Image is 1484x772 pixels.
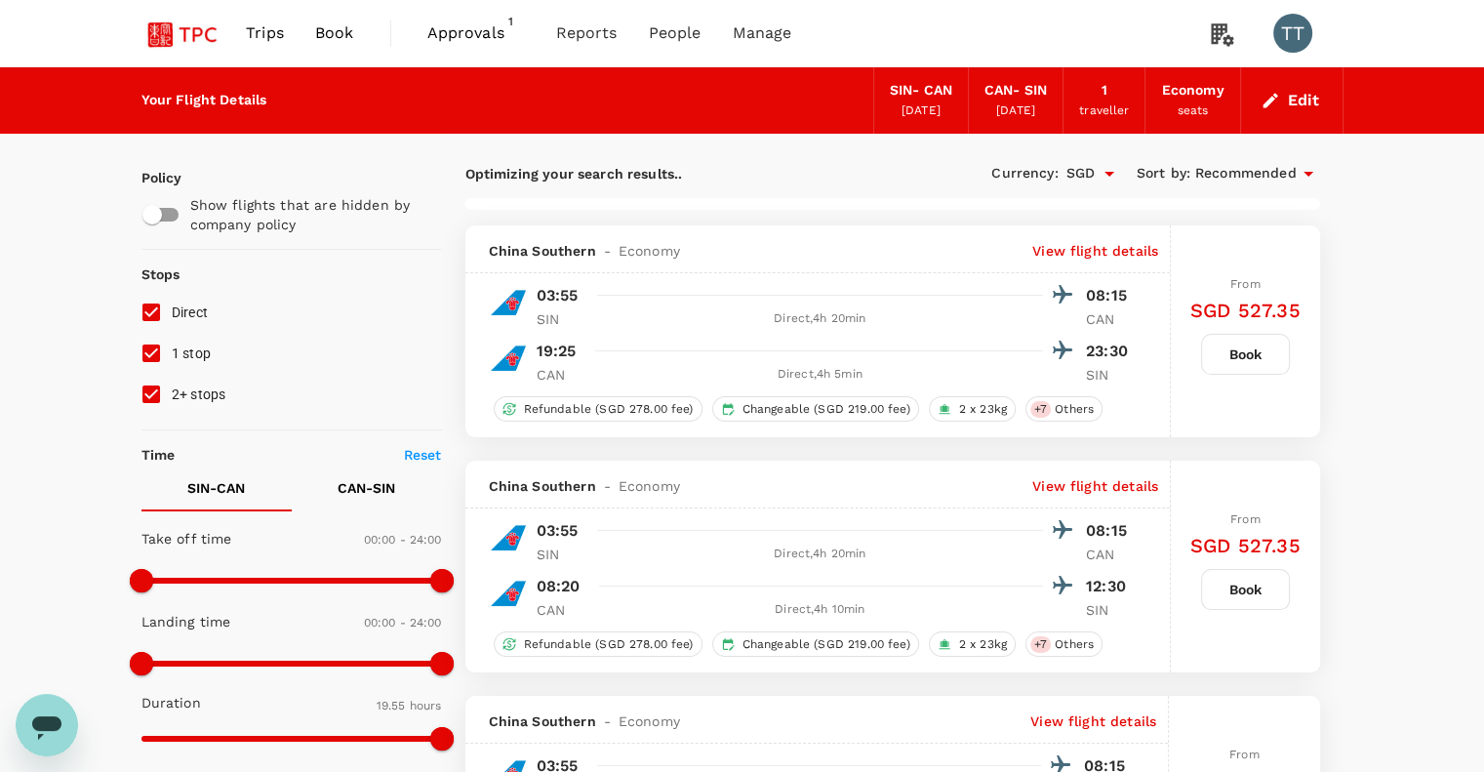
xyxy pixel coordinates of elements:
[951,401,1015,418] span: 2 x 23kg
[489,518,528,557] img: CZ
[1195,163,1297,184] span: Recommended
[597,365,1044,385] div: Direct , 4h 5min
[537,284,579,307] p: 03:55
[1032,241,1158,261] p: View flight details
[364,533,442,547] span: 00:00 - 24:00
[172,345,212,361] span: 1 stop
[489,241,596,261] span: China Southern
[619,476,680,496] span: Economy
[141,445,176,465] p: Time
[489,283,528,322] img: CZ
[1178,102,1209,121] div: seats
[1230,277,1261,291] span: From
[1047,401,1102,418] span: Others
[465,164,893,183] p: Optimizing your search results..
[489,574,528,613] img: CZ
[1086,519,1135,543] p: 08:15
[494,396,702,422] div: Refundable (SGD 278.00 fee)
[1086,545,1135,564] p: CAN
[619,711,680,731] span: Economy
[141,12,231,55] img: Tsao Pao Chee Group Pte Ltd
[712,396,919,422] div: Changeable (SGD 219.00 fee)
[649,21,702,45] span: People
[141,90,267,111] div: Your Flight Details
[1030,401,1051,418] span: + 7
[516,401,702,418] span: Refundable (SGD 278.00 fee)
[1161,80,1223,102] div: Economy
[1190,295,1301,326] h6: SGD 527.35
[537,545,585,564] p: SIN
[1137,163,1190,184] span: Sort by :
[996,102,1035,121] div: [DATE]
[537,309,585,329] p: SIN
[537,340,577,363] p: 19:25
[1201,334,1290,375] button: Book
[1025,631,1103,657] div: +7Others
[141,612,231,631] p: Landing time
[596,711,619,731] span: -
[16,694,78,756] iframe: Button to launch messaging window
[501,12,521,31] span: 1
[712,631,919,657] div: Changeable (SGD 219.00 fee)
[1229,748,1260,761] span: From
[537,575,581,598] p: 08:20
[1086,575,1135,598] p: 12:30
[596,241,619,261] span: -
[1273,14,1312,53] div: TT
[1086,600,1135,620] p: SIN
[556,21,618,45] span: Reports
[735,636,918,653] span: Changeable (SGD 219.00 fee)
[1102,80,1107,102] div: 1
[1230,512,1261,526] span: From
[991,163,1058,184] span: Currency :
[141,266,180,282] strong: Stops
[1086,340,1135,363] p: 23:30
[1030,711,1156,731] p: View flight details
[141,693,201,712] p: Duration
[537,365,585,385] p: CAN
[951,636,1015,653] span: 2 x 23kg
[1257,85,1327,116] button: Edit
[246,21,284,45] span: Trips
[890,80,952,102] div: SIN - CAN
[1086,284,1135,307] p: 08:15
[315,21,354,45] span: Book
[619,241,680,261] span: Economy
[172,386,226,402] span: 2+ stops
[1086,365,1135,385] p: SIN
[597,309,1044,329] div: Direct , 4h 20min
[364,616,442,630] span: 00:00 - 24:00
[1201,569,1290,610] button: Book
[1047,636,1102,653] span: Others
[187,478,245,498] p: SIN - CAN
[338,478,395,498] p: CAN - SIN
[902,102,941,121] div: [DATE]
[141,529,232,549] p: Take off time
[537,519,579,543] p: 03:55
[597,600,1044,620] div: Direct , 4h 10min
[597,545,1044,564] div: Direct , 4h 20min
[929,396,1016,422] div: 2 x 23kg
[735,401,918,418] span: Changeable (SGD 219.00 fee)
[489,711,596,731] span: China Southern
[596,476,619,496] span: -
[537,600,585,620] p: CAN
[984,80,1047,102] div: CAN - SIN
[494,631,702,657] div: Refundable (SGD 278.00 fee)
[427,21,525,45] span: Approvals
[732,21,791,45] span: Manage
[190,195,428,234] p: Show flights that are hidden by company policy
[489,339,528,378] img: CZ
[1079,102,1129,121] div: traveller
[404,445,442,465] p: Reset
[489,476,596,496] span: China Southern
[1030,636,1051,653] span: + 7
[1096,160,1123,187] button: Open
[1086,309,1135,329] p: CAN
[516,636,702,653] span: Refundable (SGD 278.00 fee)
[141,168,159,187] p: Policy
[1025,396,1103,422] div: +7Others
[377,699,442,712] span: 19.55 hours
[1032,476,1158,496] p: View flight details
[172,305,209,320] span: Direct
